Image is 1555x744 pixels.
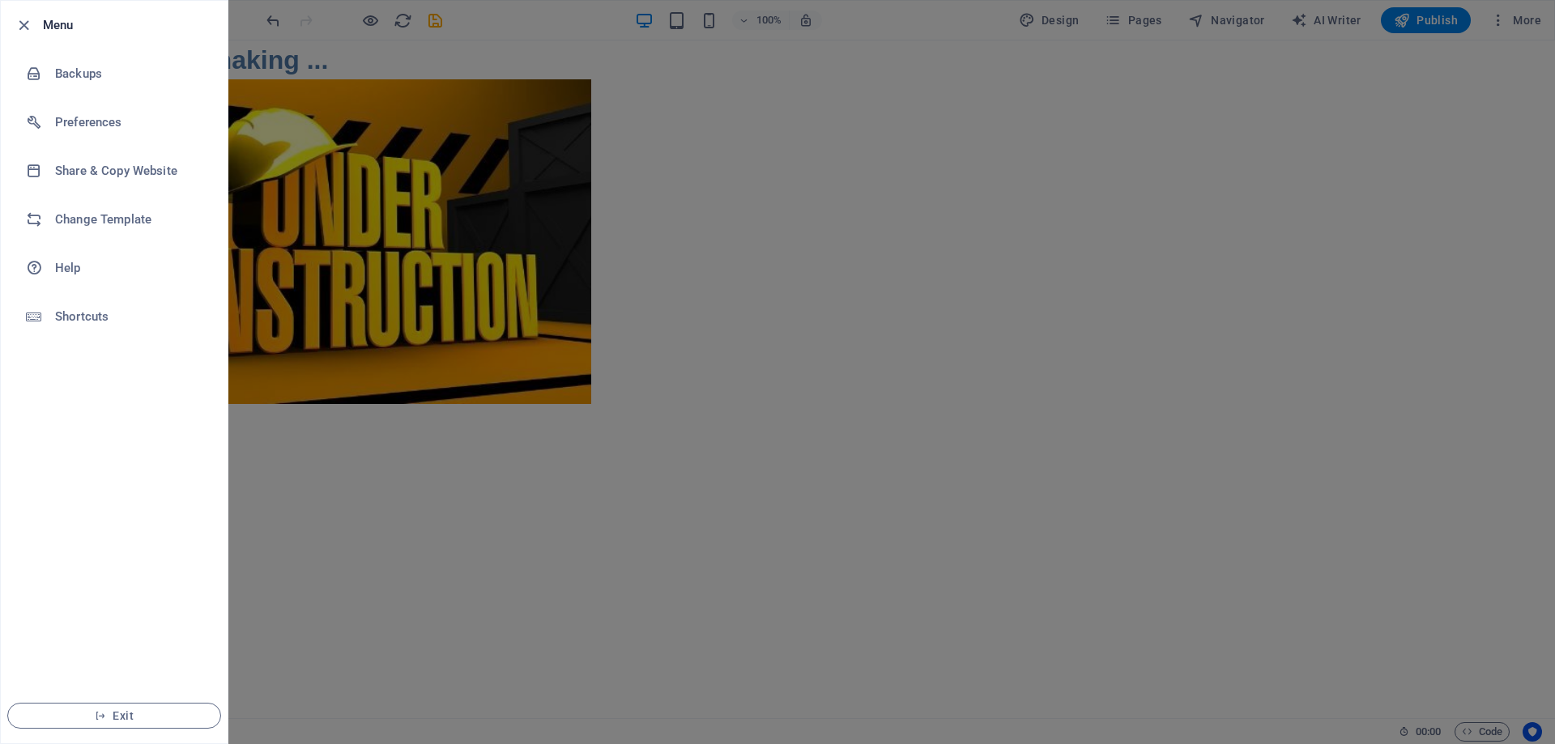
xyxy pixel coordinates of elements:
h6: Change Template [55,210,205,229]
h6: Help [55,258,205,278]
h6: Shortcuts [55,307,205,326]
a: Help [1,244,228,292]
button: Exit [7,703,221,729]
h6: Backups [55,64,205,83]
h6: Preferences [55,113,205,132]
h6: Menu [43,15,215,35]
h6: Share & Copy Website [55,161,205,181]
span: Exit [21,709,207,722]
